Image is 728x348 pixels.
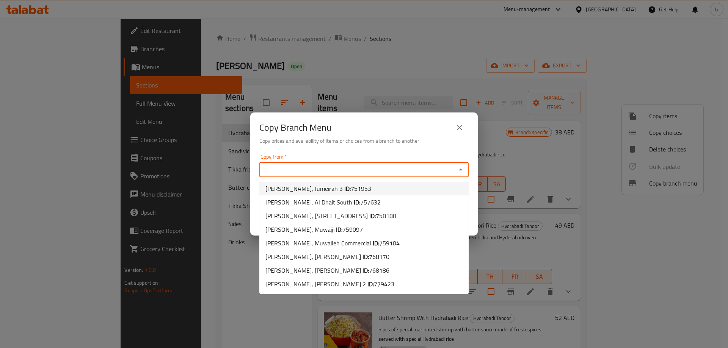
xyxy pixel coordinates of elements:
span: 768170 [369,251,389,262]
span: 759104 [379,237,400,249]
button: Close [455,164,466,175]
b: ID: [369,210,376,222]
b: ID: [344,183,351,194]
span: 751953 [351,183,371,194]
b: ID: [362,251,369,262]
span: 779423 [374,278,394,290]
b: ID: [373,237,379,249]
span: [PERSON_NAME], [PERSON_NAME] 2 [265,279,394,289]
b: ID: [362,265,369,276]
span: 757632 [360,197,381,208]
button: close [450,119,469,137]
span: 768186 [369,265,389,276]
span: [PERSON_NAME], Al Dhait South [265,198,381,207]
span: [PERSON_NAME], Jumeirah 3 [265,184,371,193]
span: [PERSON_NAME], [PERSON_NAME] [265,252,389,261]
b: ID: [354,197,360,208]
span: [PERSON_NAME], Muwaiji [265,225,363,234]
b: ID: [367,278,374,290]
span: 758180 [376,210,396,222]
span: [PERSON_NAME], [STREET_ADDRESS] [265,211,396,220]
span: 759097 [342,224,363,235]
span: [PERSON_NAME], Muwaileh Commercial [265,239,400,248]
h2: Copy Branch Menu [259,122,331,134]
span: [PERSON_NAME], [PERSON_NAME] [265,266,389,275]
h6: Copy prices and availability of items or choices from a branch to another [259,137,469,145]
b: ID: [336,224,342,235]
